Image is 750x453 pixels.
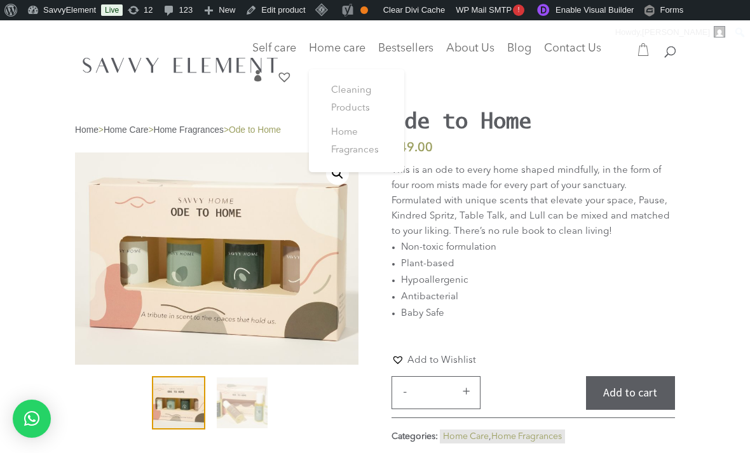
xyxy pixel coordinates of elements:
[401,256,675,273] li: Plant-based
[252,44,296,69] a: Self care
[104,125,149,135] a: Home Care
[507,43,531,54] span: Blog
[446,43,494,54] span: About Us
[75,125,99,135] a: Home
[544,44,601,62] a: Contact Us
[360,6,368,14] div: OK
[75,125,358,136] nav: Breadcrumb
[392,163,675,240] p: This is an ode to every home shaped mindfully, in the form of four room mists made for every part...
[392,142,433,154] bdi: 49.00
[507,44,531,62] a: Blog
[392,107,604,133] h1: Ode to Home
[395,384,414,399] button: -
[446,44,494,62] a: About Us
[217,377,268,428] img: Ode to Home - Image 2
[331,86,371,113] span: Cleaning Products
[78,51,283,78] img: SavvyElement
[401,306,675,322] li: Baby Safe
[416,377,454,409] input: Product quantity
[309,43,365,54] span: Home care
[401,240,675,256] li: Non-toxic formulation
[148,125,153,135] span: >
[642,27,710,37] span: [PERSON_NAME]
[153,125,223,135] a: Home Fragrances
[229,125,281,135] span: Ode to Home
[318,79,395,121] a: Cleaning Products
[331,128,379,155] span: Home Fragrances
[392,353,476,367] a: Add to Wishlist
[252,70,264,91] a: 
[586,376,675,410] button: Add to cart
[457,384,476,399] button: +
[252,70,264,81] span: 
[224,125,229,135] span: >
[392,432,438,441] span: Categories:
[252,43,296,54] span: Self care
[401,289,675,306] li: Antibacterial
[443,432,489,441] a: Home Care
[99,125,104,135] span: >
[401,273,675,289] li: Hypoallergenic
[440,429,565,443] span: ,
[544,43,601,54] span: Contact Us
[309,44,365,69] a: Home care
[101,4,123,16] a: Live
[318,121,395,163] a: Home Fragrances
[378,43,433,54] span: Bestsellers
[326,162,349,185] a: View full-screen image gallery
[513,4,524,16] span: !
[491,432,562,441] a: Home Fragrances
[378,44,433,62] a: Bestsellers
[611,22,730,43] a: Howdy,
[153,377,204,428] img: Ode to Home
[407,356,476,365] span: Add to Wishlist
